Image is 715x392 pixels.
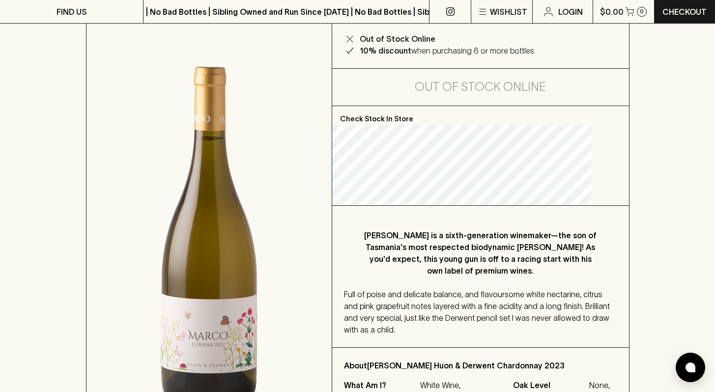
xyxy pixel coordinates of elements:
[640,9,644,14] p: 0
[364,229,598,277] p: [PERSON_NAME] is a sixth-generation winemaker—the son of Tasmania's most respected biodynamic [PE...
[662,6,707,18] p: Checkout
[57,6,87,18] p: FIND US
[344,290,610,334] span: Full of poise and delicate balance, and flavoursome white nectarine, citrus and pink grapefruit n...
[600,6,624,18] p: $0.00
[686,363,695,372] img: bubble-icon
[332,106,629,125] p: Check Stock In Store
[490,6,527,18] p: Wishlist
[344,360,617,371] p: About [PERSON_NAME] Huon & Derwent Chardonnay 2023
[360,46,411,55] b: 10% discount
[360,33,435,45] p: Out of Stock Online
[558,6,583,18] p: Login
[415,79,546,95] h5: Out of Stock Online
[360,45,534,56] p: when purchasing 6 or more bottles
